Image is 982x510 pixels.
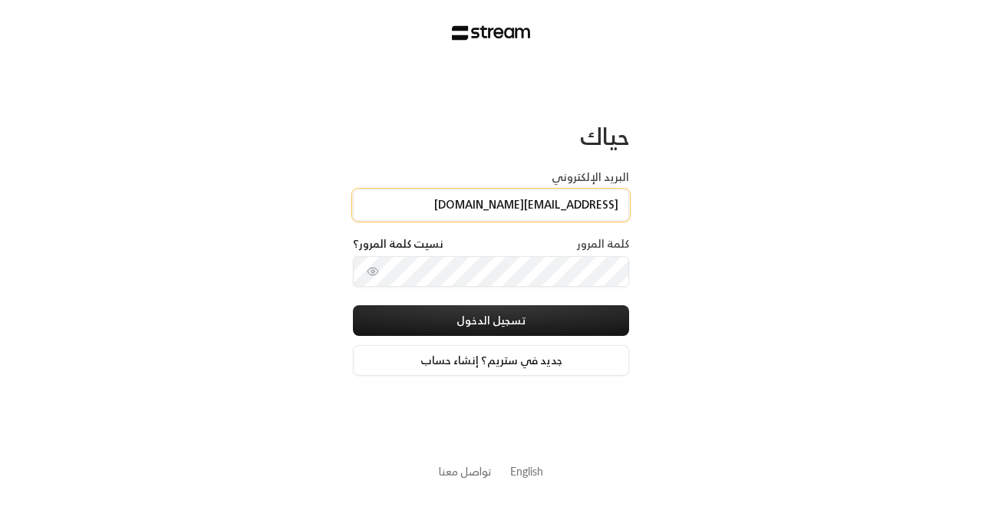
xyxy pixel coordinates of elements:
[510,457,543,485] a: English
[577,236,629,252] label: كلمة المرور
[361,259,385,284] button: toggle password visibility
[580,116,629,156] span: حياك
[353,305,629,336] button: تسجيل الدخول
[439,463,492,479] button: تواصل معنا
[452,25,531,41] img: Stream Logo
[439,462,492,481] a: تواصل معنا
[353,345,629,376] a: جديد في ستريم؟ إنشاء حساب
[353,236,443,252] a: نسيت كلمة المرور؟
[552,169,629,185] label: البريد الإلكتروني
